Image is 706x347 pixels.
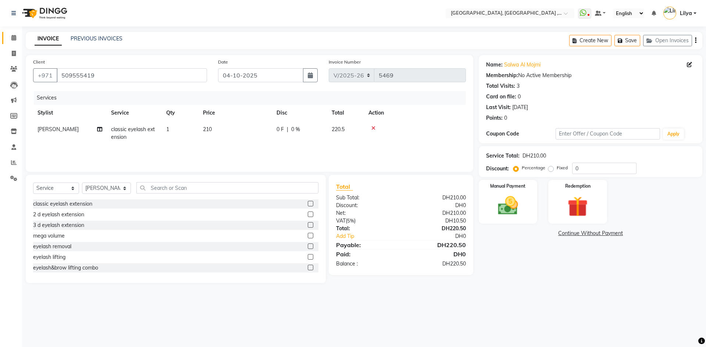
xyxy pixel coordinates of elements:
div: DH0 [401,202,471,209]
div: Service Total: [486,152,520,160]
span: Total [336,183,353,191]
label: Percentage [522,165,545,171]
div: eyelash lifting [33,253,65,261]
div: DH210.00 [401,194,471,202]
div: Membership: [486,72,518,79]
div: 3 [517,82,520,90]
div: Net: [331,209,401,217]
label: Invoice Number [329,59,361,65]
div: Points: [486,114,503,122]
input: Enter Offer / Coupon Code [556,128,660,140]
div: Balance : [331,260,401,268]
a: Add Tip [331,232,413,240]
span: 1 [166,126,169,133]
div: Payable: [331,241,401,249]
label: Date [218,59,228,65]
div: DH220.50 [401,241,471,249]
label: Manual Payment [490,183,525,189]
button: +971 [33,68,57,82]
div: Total Visits: [486,82,515,90]
label: Redemption [565,183,591,189]
span: 220.5 [332,126,345,133]
label: Client [33,59,45,65]
button: Apply [663,129,684,140]
div: DH0 [401,250,471,259]
th: Qty [162,105,199,121]
div: DH10.50 [401,217,471,225]
th: Action [364,105,466,121]
div: DH210.00 [523,152,546,160]
div: ( ) [331,217,401,225]
span: | [287,126,288,133]
span: [PERSON_NAME] [38,126,79,133]
a: INVOICE [35,32,62,46]
button: Open Invoices [643,35,692,46]
span: 0 % [291,126,300,133]
span: 0 F [277,126,284,133]
div: classic eyelash extension [33,200,92,208]
span: 5% [347,218,354,224]
div: DH0 [413,232,471,240]
input: Search by Name/Mobile/Email/Code [57,68,207,82]
th: Service [107,105,162,121]
a: Salwa Al Mojmi [504,61,541,69]
div: 0 [518,93,521,101]
a: Continue Without Payment [480,229,701,237]
div: Card on file: [486,93,516,101]
img: _gift.svg [561,194,594,219]
div: 3 d eyelash extension [33,221,84,229]
label: Fixed [557,165,568,171]
img: Lilya [663,7,676,19]
div: eyelash removal [33,243,71,250]
a: PREVIOUS INVOICES [71,35,122,42]
div: 2 d eyelash extension [33,211,84,218]
img: logo [19,3,69,24]
div: Discount: [331,202,401,209]
th: Price [199,105,272,121]
span: classic eyelash extension [111,126,155,140]
div: [DATE] [512,104,528,111]
div: Coupon Code [486,130,556,138]
div: DH220.50 [401,260,471,268]
span: VAT [336,217,346,224]
div: Sub Total: [331,194,401,202]
div: Total: [331,225,401,232]
th: Disc [272,105,327,121]
div: Services [34,91,471,105]
div: Discount: [486,165,509,173]
div: DH220.50 [401,225,471,232]
div: Last Visit: [486,104,511,111]
button: Save [614,35,640,46]
img: _cash.svg [492,194,525,217]
div: 0 [504,114,507,122]
button: Create New [569,35,611,46]
div: Paid: [331,250,401,259]
span: Lilya [680,10,692,17]
div: eyelash&brow lifting combo [33,264,98,272]
input: Search or Scan [136,182,318,194]
div: Name: [486,61,503,69]
th: Total [327,105,364,121]
div: DH210.00 [401,209,471,217]
span: 210 [203,126,212,133]
div: No Active Membership [486,72,695,79]
div: mega volume [33,232,65,240]
th: Stylist [33,105,107,121]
